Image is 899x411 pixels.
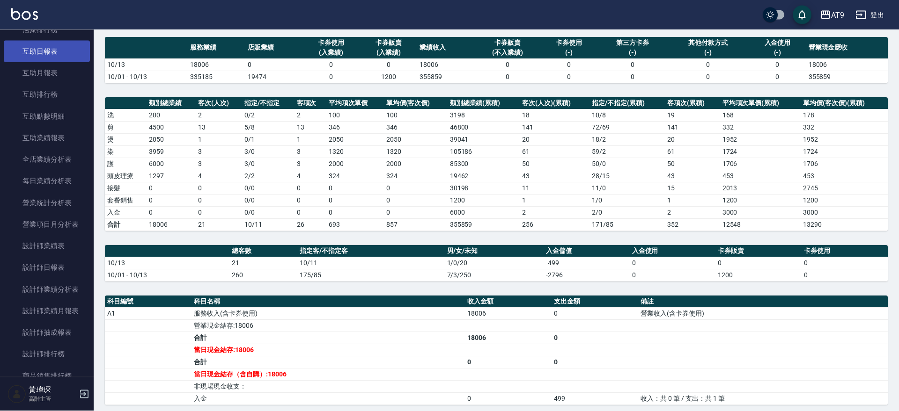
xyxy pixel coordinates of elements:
td: 18006 [188,59,245,71]
th: 類別總業績 [147,98,196,110]
td: 2745 [801,182,888,195]
button: save [793,6,811,24]
td: 合計 [105,219,147,231]
td: 18006 [417,59,474,71]
td: 59 / 2 [590,146,665,158]
th: 總客數 [229,245,297,258]
td: 26 [295,219,326,231]
td: 入金 [192,393,464,405]
td: 10/01 - 10/13 [105,71,188,83]
td: 30198 [448,182,520,195]
td: 335185 [188,71,245,83]
td: 175/85 [297,269,444,281]
img: Person [7,385,26,404]
td: 168 [720,109,801,122]
td: 19462 [448,170,520,182]
div: 卡券使用 [543,38,595,48]
td: 21 [196,219,242,231]
td: 1200 [720,195,801,207]
td: 20 [520,134,590,146]
td: 346 [384,122,448,134]
td: 61 [665,146,720,158]
td: 10/11 [242,219,294,231]
td: 18006 [465,308,552,320]
td: 0 [630,269,716,281]
td: 1200 [801,195,888,207]
td: 1952 [720,134,801,146]
td: 2000 [384,158,448,170]
td: 0 [552,308,638,320]
td: 355859 [806,71,888,83]
td: 11 / 0 [590,182,665,195]
td: 0 [302,71,360,83]
td: 72 / 69 [590,122,665,134]
td: 260 [229,269,297,281]
th: 客項次 [295,98,326,110]
a: 營業統計分析表 [4,192,90,214]
td: 3 / 0 [242,158,294,170]
td: 3 [196,158,242,170]
th: 平均項次單價 [326,98,384,110]
a: 互助業績報表 [4,127,90,149]
td: 0 [749,59,806,71]
td: 21 [229,257,297,269]
td: 2050 [326,134,384,146]
td: 43 [665,170,720,182]
td: 1/0/20 [445,257,544,269]
td: 105186 [448,146,520,158]
h5: 黃瑋琛 [29,385,76,395]
button: AT9 [816,6,848,25]
td: 39041 [448,134,520,146]
td: 2 [196,109,242,122]
td: 染 [105,146,147,158]
td: 1 [295,134,326,146]
td: 1200 [448,195,520,207]
table: a dense table [105,98,888,231]
td: 3 [196,146,242,158]
td: 當日現金結存:18006 [192,344,464,356]
td: 19 [665,109,720,122]
td: 0 [802,257,888,269]
td: 13290 [801,219,888,231]
td: 0 [598,59,667,71]
td: 3 [295,146,326,158]
td: 0 [295,207,326,219]
td: 10/11 [297,257,444,269]
td: 0 [552,356,638,368]
td: 2013 [720,182,801,195]
td: 0 [196,207,242,219]
div: 卡券販賣 [362,38,415,48]
td: 1706 [801,158,888,170]
td: 46800 [448,122,520,134]
td: 12548 [720,219,801,231]
div: (不入業績) [477,48,538,58]
a: 設計師排行榜 [4,343,90,365]
td: 0 [196,195,242,207]
th: 單均價(客次價)(累積) [801,98,888,110]
td: 1200 [715,269,802,281]
td: 0 [147,182,196,195]
p: 高階主管 [29,395,76,403]
table: a dense table [105,245,888,282]
a: 互助月報表 [4,62,90,84]
th: 客次(人次) [196,98,242,110]
th: 指定/不指定(累積) [590,98,665,110]
td: 50 [665,158,720,170]
td: 0 [540,59,597,71]
th: 支出金額 [552,296,638,308]
td: 324 [384,170,448,182]
th: 卡券使用 [802,245,888,258]
td: 0 [245,59,302,71]
th: 收入金額 [465,296,552,308]
a: 互助日報表 [4,41,90,62]
th: 科目名稱 [192,296,464,308]
a: 設計師業績月報表 [4,300,90,322]
a: 互助點數明細 [4,106,90,127]
td: 20 [665,134,720,146]
td: 19474 [245,71,302,83]
td: 非現場現金收支： [192,381,464,393]
img: Logo [11,8,38,20]
td: 合計 [192,356,464,368]
td: 1297 [147,170,196,182]
td: 0 [749,71,806,83]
